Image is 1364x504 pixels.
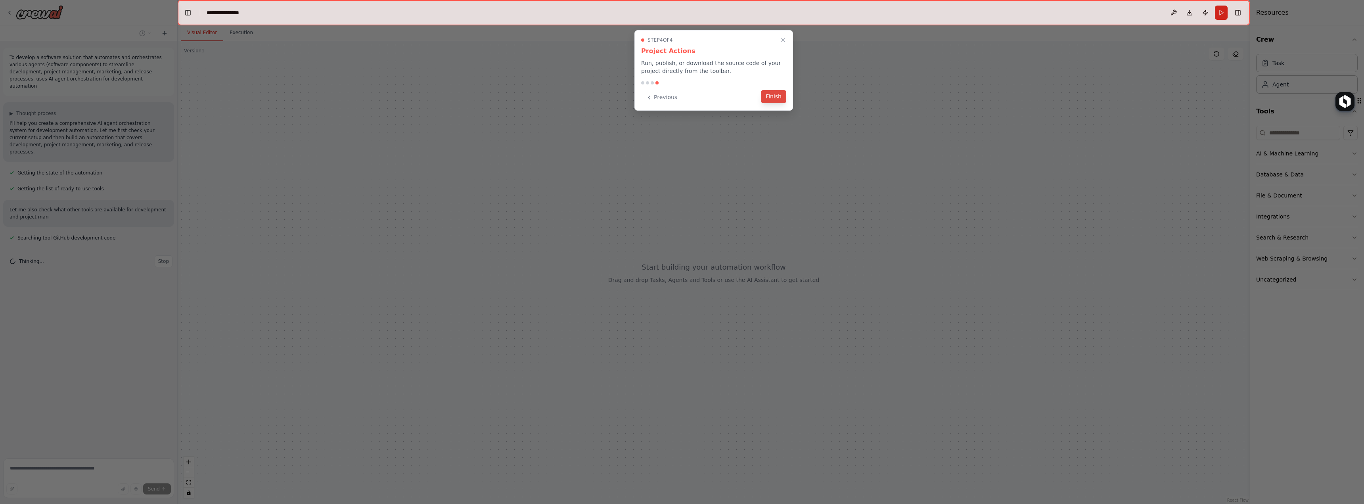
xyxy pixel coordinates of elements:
button: Finish [761,90,786,103]
span: Step 4 of 4 [648,37,673,43]
button: Previous [641,91,682,104]
button: Close walkthrough [778,35,788,45]
h3: Project Actions [641,46,786,56]
button: Hide left sidebar [182,7,193,18]
p: Run, publish, or download the source code of your project directly from the toolbar. [641,59,786,75]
